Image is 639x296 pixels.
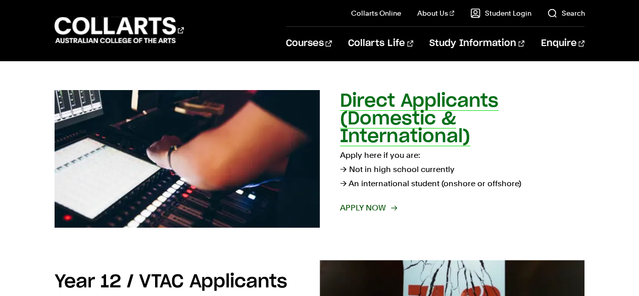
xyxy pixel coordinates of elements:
h2: Direct Applicants (Domestic & International) [340,92,499,146]
a: Enquire [540,27,584,60]
a: Collarts Life [348,27,413,60]
a: Courses [286,27,332,60]
h2: Year 12 / VTAC Applicants [55,273,287,291]
a: Search [547,8,584,18]
a: Direct Applicants (Domestic & International) Apply here if you are:→ Not in high school currently... [55,90,585,228]
a: Collarts Online [351,8,401,18]
a: Student Login [470,8,531,18]
div: Go to homepage [55,16,184,45]
span: Apply now [340,201,396,215]
a: About Us [417,8,455,18]
a: Study Information [429,27,524,60]
p: Apply here if you are: → Not in high school currently → An international student (onshore or offs... [340,148,585,191]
